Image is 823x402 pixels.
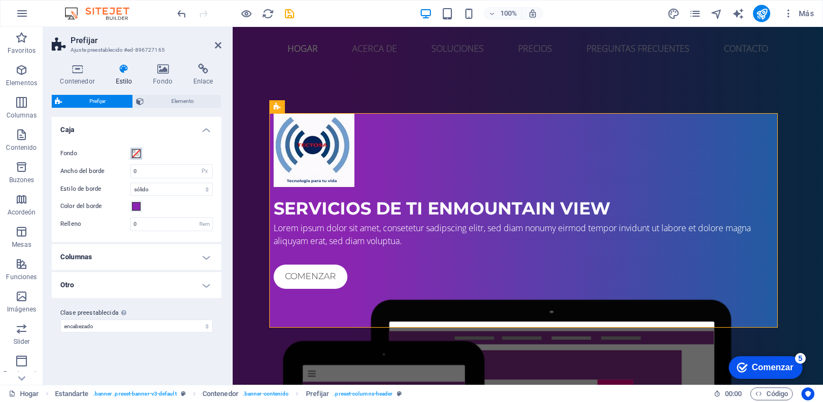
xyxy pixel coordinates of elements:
[52,117,221,136] h4: Caja
[12,240,31,249] p: Mesas
[60,168,130,174] label: Ancho del borde
[60,221,130,227] label: Relleno
[240,7,253,20] button: Click here to leave preview mode and continue editing
[750,387,793,400] button: Código
[6,273,37,281] p: Funciones
[147,95,218,108] span: Elemento
[153,78,172,85] font: Fondo
[71,45,200,55] h3: Ajuste preestablecido #ed-896727165
[8,46,36,55] p: Favoritos
[333,387,393,400] span: . preset-columns-header
[203,387,239,400] span: Click to select. Double-click to edit
[8,5,81,28] div: Comenzar 5 artículos restantes, 0% completado
[6,79,37,87] p: Elementos
[731,7,744,20] button: text_generator
[62,7,143,20] img: Logotipo del editor
[181,391,186,397] i: This element is a customizable preset
[243,387,289,400] span: .banner-contenido
[197,218,212,231] div: Rem
[733,390,734,398] span: :
[710,7,723,20] button: navegante
[3,370,40,378] p: Encabezado
[20,387,39,400] font: Hogar
[397,391,402,397] i: This element is a customizable preset
[667,8,680,20] i: Design (Ctrl+Alt+Y)
[55,387,402,400] nav: pan rallado
[714,387,742,400] h6: Session time
[176,8,188,20] i: Undo: Change animation (Ctrl+Z)
[688,7,701,20] button: Páginas
[9,387,39,400] a: Click to cancel selection. Double-click to open Pages
[71,36,221,45] h2: Prefijar
[175,7,188,20] button: deshacer
[55,387,89,400] span: Click to select. Double-click to edit
[306,387,330,400] span: Click to select. Double-click to edit
[779,5,818,22] button: Más
[31,12,72,22] div: Comenzar
[799,9,814,18] font: Más
[60,78,94,85] font: Contenedor
[766,387,788,400] font: Código
[283,7,296,20] button: salvar
[9,176,34,184] p: Buzones
[60,147,130,160] label: Fondo
[193,78,213,85] font: Enlace
[667,7,680,20] button: diseño
[484,7,522,20] button: 100%
[60,309,118,316] font: Clase preestablecida
[65,95,129,108] span: Prefijar
[116,78,132,85] font: Estilo
[7,305,36,314] p: Imágenes
[283,8,296,20] i: Save (Ctrl+S)
[60,183,130,196] label: Estilo de borde
[74,2,85,13] div: 5
[52,95,132,108] button: Prefijar
[60,200,130,213] label: Color del borde
[261,7,274,20] button: recargar
[93,387,177,400] span: . banner .preset-banner-v3-default
[732,8,744,20] i: AI Writer
[500,7,517,20] h6: 100%
[801,387,814,400] button: Centrados en el usuario
[8,208,36,217] p: Acordeón
[13,337,30,346] p: Slider
[52,272,221,298] h4: Otro
[6,111,37,120] p: Columnas
[725,387,742,400] span: 00 00
[753,5,770,22] button: publicar
[133,95,221,108] button: Elemento
[710,8,723,20] i: Navigator
[528,9,538,18] i: On resize automatically adjust zoom level to fit chosen device.
[756,8,768,20] i: Publish
[6,143,37,152] p: Contenido
[262,8,274,20] i: Reload page
[52,244,221,270] h4: Columnas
